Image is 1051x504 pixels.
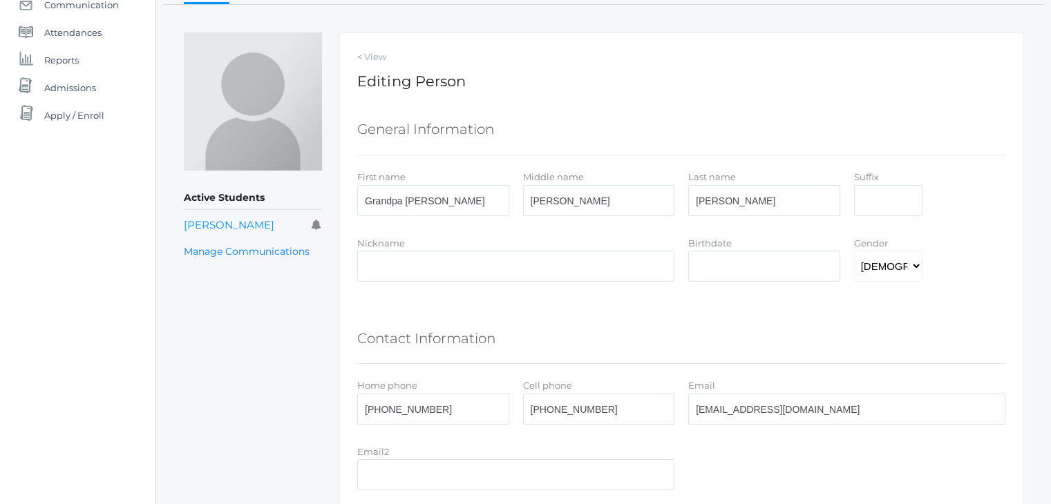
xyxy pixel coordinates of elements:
a: < View [357,50,1005,64]
a: Manage Communications [184,244,310,260]
span: Attendances [44,19,102,46]
label: Birthdate [688,238,732,249]
h1: Editing Person [357,73,1005,89]
span: Admissions [44,74,96,101]
h5: Active Students [184,186,322,210]
label: First name [357,171,406,182]
label: Suffix [854,171,879,182]
img: Dennis Mesick [184,32,322,171]
label: Cell phone [523,380,572,391]
h5: General Information [357,117,494,141]
label: Email [688,380,715,391]
label: Gender [854,238,888,249]
h5: Contact Information [357,327,495,350]
label: Email2 [357,446,389,457]
a: [PERSON_NAME] [184,218,274,231]
span: Apply / Enroll [44,101,104,129]
span: Reports [44,46,79,74]
label: Last name [688,171,736,182]
label: Nickname [357,238,405,249]
label: Home phone [357,380,417,391]
label: Middle name [523,171,584,182]
i: Receives communications for this student [312,220,322,230]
